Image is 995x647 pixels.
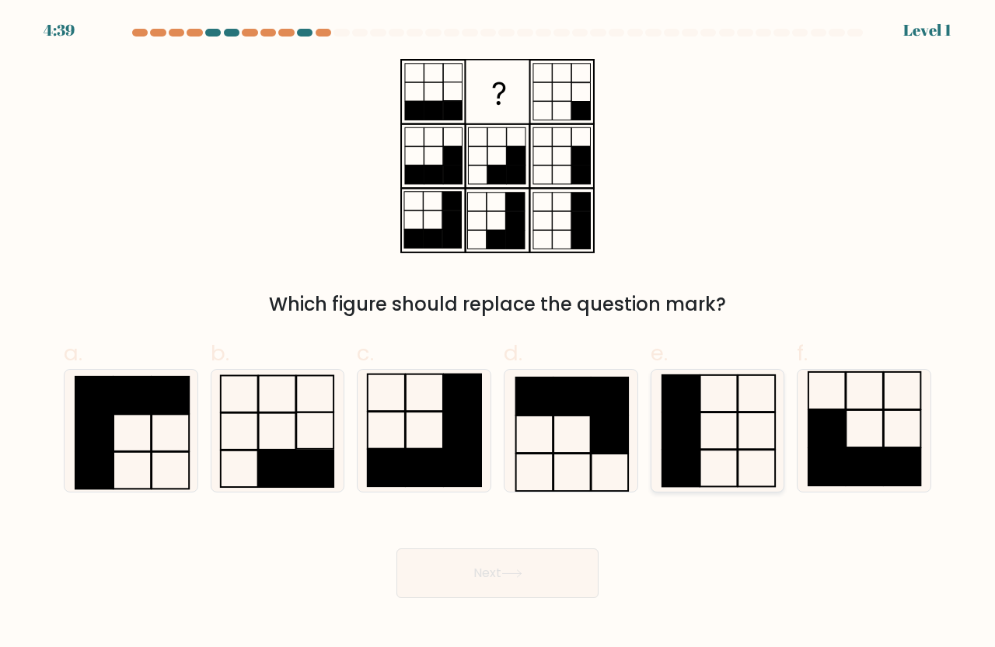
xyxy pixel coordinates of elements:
[396,548,599,598] button: Next
[903,19,951,42] div: Level 1
[44,19,75,42] div: 4:39
[211,338,229,368] span: b.
[357,338,374,368] span: c.
[651,338,668,368] span: e.
[73,290,922,318] div: Which figure should replace the question mark?
[797,338,808,368] span: f.
[64,338,82,368] span: a.
[504,338,522,368] span: d.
